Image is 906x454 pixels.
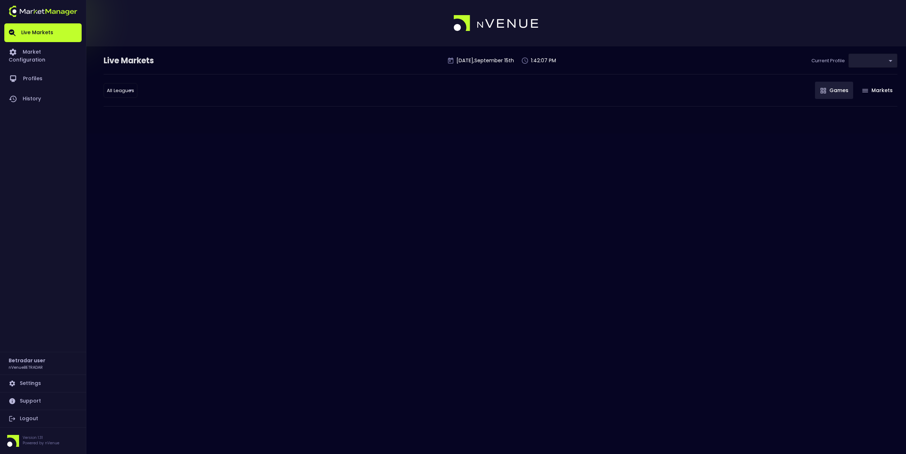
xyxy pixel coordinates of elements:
[848,54,897,68] div: ​
[23,440,59,446] p: Powered by nVenue
[104,55,191,67] div: Live Markets
[9,357,45,364] h2: Betradar user
[454,15,539,32] img: logo
[4,23,82,42] a: Live Markets
[862,89,868,92] img: gameIcon
[23,435,59,440] p: Version 1.31
[4,42,82,69] a: Market Configuration
[820,88,826,94] img: gameIcon
[456,57,514,64] p: [DATE] , September 15 th
[531,57,556,64] p: 1:42:07 PM
[4,410,82,427] a: Logout
[4,435,82,447] div: Version 1.31Powered by nVenue
[811,57,845,64] p: Current Profile
[857,82,897,99] button: Markets
[815,82,853,99] button: Games
[9,6,77,17] img: logo
[4,69,82,89] a: Profiles
[4,89,82,109] a: History
[104,83,137,98] div: ​
[4,375,82,392] a: Settings
[9,364,43,370] h3: nVenueBETRADAR
[4,392,82,410] a: Support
